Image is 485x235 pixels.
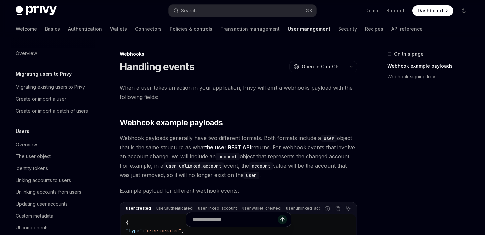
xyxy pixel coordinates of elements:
[306,8,312,13] span: ⌘ K
[110,21,127,37] a: Wallets
[11,93,95,105] a: Create or import a user
[11,186,95,198] a: Unlinking accounts from users
[16,107,88,115] div: Create or import a batch of users
[284,204,332,212] div: user.unlinked_account
[391,21,423,37] a: API reference
[412,5,453,16] a: Dashboard
[196,204,239,212] div: user.linked_account
[278,215,287,224] button: Send message
[323,204,332,213] button: Report incorrect code
[459,5,469,16] button: Toggle dark mode
[120,83,357,102] span: When a user takes an action in your application, Privy will emit a webhooks payload with the foll...
[181,7,200,15] div: Search...
[16,50,37,57] div: Overview
[11,48,95,59] a: Overview
[386,7,404,14] a: Support
[11,174,95,186] a: Linking accounts to users
[16,176,71,184] div: Linking accounts to users
[302,63,342,70] span: Open in ChatGPT
[124,204,153,212] div: user.created
[45,21,60,37] a: Basics
[120,61,194,73] h1: Handling events
[16,164,48,172] div: Identity tokens
[11,139,95,151] a: Overview
[387,71,474,82] a: Webhook signing key
[16,212,53,220] div: Custom metadata
[240,204,283,212] div: user.wallet_created
[394,50,424,58] span: On this page
[154,204,195,212] div: user.authenticated
[120,51,357,57] div: Webhooks
[16,141,37,149] div: Overview
[216,153,240,160] code: account
[344,204,353,213] button: Ask AI
[16,70,72,78] h5: Migrating users to Privy
[16,188,81,196] div: Unlinking accounts from users
[16,224,48,232] div: UI components
[11,198,95,210] a: Updating user accounts
[365,21,383,37] a: Recipes
[338,21,357,37] a: Security
[243,172,259,179] code: user
[120,133,357,180] span: Webhook payloads generally have two different formats. Both formats include a object that is the ...
[11,222,95,234] a: UI components
[288,21,330,37] a: User management
[120,117,223,128] span: Webhook example payloads
[11,162,95,174] a: Identity tokens
[16,6,57,15] img: dark logo
[169,5,316,17] button: Open search
[249,162,273,170] code: account
[16,200,68,208] div: Updating user accounts
[205,144,251,151] a: the user REST API
[334,204,342,213] button: Copy the contents from the code block
[11,151,95,162] a: The user object
[170,21,212,37] a: Policies & controls
[16,83,85,91] div: Migrating existing users to Privy
[11,105,95,117] a: Create or import a batch of users
[16,21,37,37] a: Welcome
[11,210,95,222] a: Custom metadata
[321,135,337,142] code: user
[120,186,357,195] span: Example payload for different webhook events:
[16,127,29,135] h5: Users
[11,81,95,93] a: Migrating existing users to Privy
[16,95,66,103] div: Create or import a user
[418,7,443,14] span: Dashboard
[193,212,278,227] input: Ask a question...
[289,61,346,72] button: Open in ChatGPT
[220,21,280,37] a: Transaction management
[68,21,102,37] a: Authentication
[365,7,378,14] a: Demo
[387,61,474,71] a: Webhook example payloads
[16,152,51,160] div: The user object
[163,162,224,170] code: user.unlinked_account
[135,21,162,37] a: Connectors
